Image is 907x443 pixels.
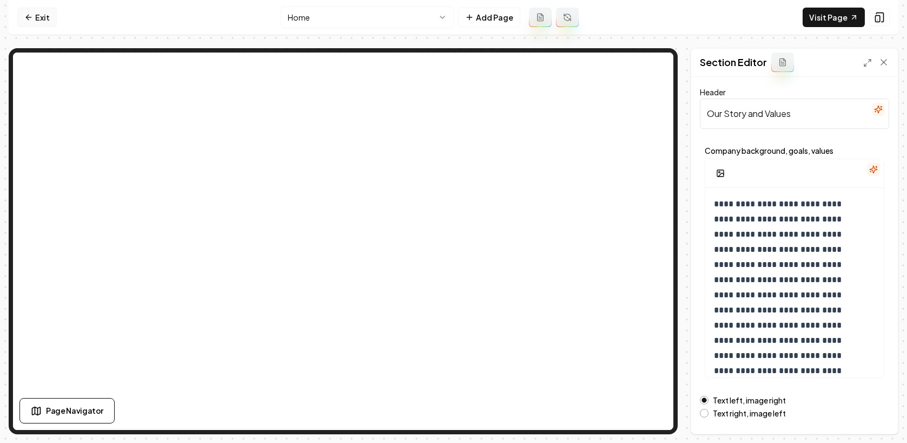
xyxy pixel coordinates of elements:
[710,164,731,183] button: Add Image
[700,55,767,70] h2: Section Editor
[700,87,726,97] label: Header
[46,405,103,416] span: Page Navigator
[458,8,520,27] button: Add Page
[803,8,865,27] a: Visit Page
[713,396,786,404] label: Text left, image right
[556,8,579,27] button: Regenerate page
[713,409,786,417] label: Text right, image left
[705,147,884,154] label: Company background, goals, values
[17,8,57,27] a: Exit
[771,53,794,72] button: Add admin section prompt
[529,8,552,27] button: Add admin page prompt
[19,398,115,424] button: Page Navigator
[700,99,889,129] input: Header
